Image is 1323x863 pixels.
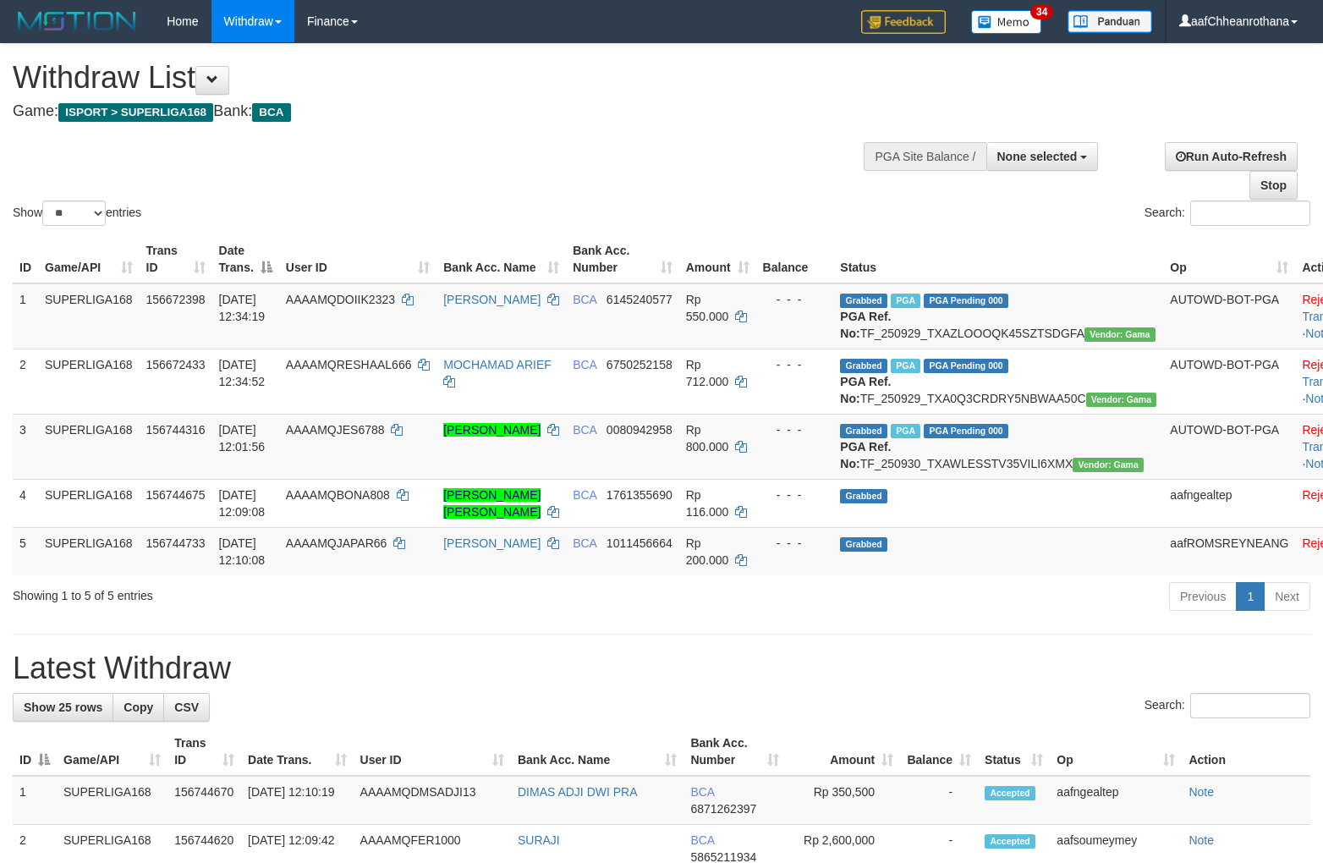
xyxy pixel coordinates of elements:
[971,10,1042,34] img: Button%20Memo.svg
[900,776,978,825] td: -
[763,535,827,552] div: - - -
[686,358,729,388] span: Rp 712.000
[146,293,206,306] span: 156672398
[607,536,672,550] span: Copy 1011456664 to clipboard
[42,201,106,226] select: Showentries
[891,424,920,438] span: Marked by aafsoycanthlai
[1030,4,1053,19] span: 34
[13,414,38,479] td: 3
[985,786,1035,800] span: Accepted
[57,776,167,825] td: SUPERLIGA168
[686,488,729,519] span: Rp 116.000
[840,424,887,438] span: Grabbed
[985,834,1035,849] span: Accepted
[978,728,1050,776] th: Status: activate to sort column ascending
[1236,582,1265,611] a: 1
[1050,728,1182,776] th: Op: activate to sort column ascending
[924,294,1008,308] span: PGA Pending
[679,235,756,283] th: Amount: activate to sort column ascending
[24,701,102,714] span: Show 25 rows
[683,728,786,776] th: Bank Acc. Number: activate to sort column ascending
[840,294,887,308] span: Grabbed
[13,235,38,283] th: ID
[1145,693,1310,718] label: Search:
[891,294,920,308] span: Marked by aafsoycanthlai
[518,785,638,799] a: DIMAS ADJI DWI PRA
[924,359,1008,373] span: PGA Pending
[891,359,920,373] span: Marked by aafsoycanthlai
[607,358,672,371] span: Copy 6750252158 to clipboard
[38,479,140,527] td: SUPERLIGA168
[786,728,900,776] th: Amount: activate to sort column ascending
[1163,349,1295,414] td: AUTOWD-BOT-PGA
[167,776,241,825] td: 156744670
[997,150,1078,163] span: None selected
[219,423,266,453] span: [DATE] 12:01:56
[763,291,827,308] div: - - -
[1190,201,1310,226] input: Search:
[833,235,1163,283] th: Status
[57,728,167,776] th: Game/API: activate to sort column ascending
[566,235,679,283] th: Bank Acc. Number: activate to sort column ascending
[1163,235,1295,283] th: Op: activate to sort column ascending
[686,423,729,453] span: Rp 800.000
[38,283,140,349] td: SUPERLIGA168
[1189,785,1214,799] a: Note
[443,536,541,550] a: [PERSON_NAME]
[1190,693,1310,718] input: Search:
[1249,171,1298,200] a: Stop
[13,201,141,226] label: Show entries
[241,728,354,776] th: Date Trans.: activate to sort column ascending
[212,235,279,283] th: Date Trans.: activate to sort column descending
[146,423,206,437] span: 156744316
[443,293,541,306] a: [PERSON_NAME]
[518,833,560,847] a: SURAJI
[690,802,756,816] span: Copy 6871262397 to clipboard
[443,488,541,519] a: [PERSON_NAME] [PERSON_NAME]
[1163,479,1295,527] td: aafngealtep
[833,283,1163,349] td: TF_250929_TXAZLOOOQK45SZTSDGFA
[1068,10,1152,33] img: panduan.png
[1182,728,1310,776] th: Action
[146,488,206,502] span: 156744675
[1163,414,1295,479] td: AUTOWD-BOT-PGA
[286,358,412,371] span: AAAAMQRESHAAL666
[124,701,153,714] span: Copy
[286,293,395,306] span: AAAAMQDOIIK2323
[763,486,827,503] div: - - -
[763,356,827,373] div: - - -
[443,423,541,437] a: [PERSON_NAME]
[436,235,566,283] th: Bank Acc. Name: activate to sort column ascending
[13,527,38,575] td: 5
[286,423,385,437] span: AAAAMQJES6788
[1073,458,1144,472] span: Vendor URL: https://trx31.1velocity.biz
[756,235,834,283] th: Balance
[38,414,140,479] td: SUPERLIGA168
[443,358,552,371] a: MOCHAMAD ARIEF
[146,358,206,371] span: 156672433
[286,536,387,550] span: AAAAMQJAPAR66
[38,235,140,283] th: Game/API: activate to sort column ascending
[833,414,1163,479] td: TF_250930_TXAWLESSTV35VILI6XMX
[174,701,199,714] span: CSV
[1050,776,1182,825] td: aafngealtep
[354,728,511,776] th: User ID: activate to sort column ascending
[113,693,164,722] a: Copy
[1163,527,1295,575] td: aafROMSREYNEANG
[1084,327,1156,342] span: Vendor URL: https://trx31.1velocity.biz
[690,785,714,799] span: BCA
[1169,582,1237,611] a: Previous
[13,479,38,527] td: 4
[786,776,900,825] td: Rp 350,500
[38,527,140,575] td: SUPERLIGA168
[690,833,714,847] span: BCA
[58,103,213,122] span: ISPORT > SUPERLIGA168
[763,421,827,438] div: - - -
[986,142,1099,171] button: None selected
[573,293,596,306] span: BCA
[840,375,891,405] b: PGA Ref. No:
[13,349,38,414] td: 2
[864,142,985,171] div: PGA Site Balance /
[13,283,38,349] td: 1
[13,580,539,604] div: Showing 1 to 5 of 5 entries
